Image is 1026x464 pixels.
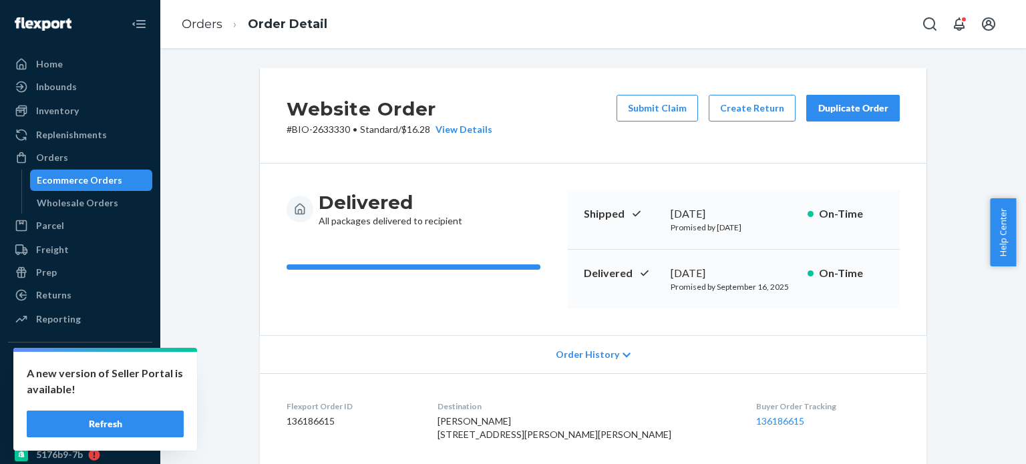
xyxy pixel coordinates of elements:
[617,95,698,122] button: Submit Claim
[27,411,184,437] button: Refresh
[37,196,118,210] div: Wholesale Orders
[36,104,79,118] div: Inventory
[171,5,338,44] ol: breadcrumbs
[8,308,152,330] a: Reporting
[36,151,68,164] div: Orders
[438,415,671,440] span: [PERSON_NAME] [STREET_ADDRESS][PERSON_NAME][PERSON_NAME]
[946,11,973,37] button: Open notifications
[15,17,71,31] img: Flexport logo
[287,123,492,136] p: # BIO-2633330 / $16.28
[287,415,416,428] dd: 136186615
[8,100,152,122] a: Inventory
[990,198,1016,266] button: Help Center
[287,95,492,123] h2: Website Order
[36,80,77,93] div: Inbounds
[8,262,152,283] a: Prep
[584,206,660,222] p: Shipped
[671,281,797,292] p: Promised by September 16, 2025
[126,11,152,37] button: Close Navigation
[806,95,900,122] button: Duplicate Order
[8,124,152,146] a: Replenishments
[756,415,804,427] a: 136186615
[671,222,797,233] p: Promised by [DATE]
[819,206,884,222] p: On-Time
[248,17,327,31] a: Order Detail
[36,243,69,256] div: Freight
[353,124,357,135] span: •
[756,401,900,412] dt: Buyer Order Tracking
[8,353,152,375] button: Integrations
[36,312,81,326] div: Reporting
[36,266,57,279] div: Prep
[319,190,462,214] h3: Delivered
[360,124,398,135] span: Standard
[319,190,462,228] div: All packages delivered to recipient
[671,206,797,222] div: [DATE]
[30,170,153,191] a: Ecommerce Orders
[8,215,152,236] a: Parcel
[8,239,152,260] a: Freight
[36,128,107,142] div: Replenishments
[8,76,152,97] a: Inbounds
[182,17,222,31] a: Orders
[37,174,122,187] div: Ecommerce Orders
[438,401,735,412] dt: Destination
[36,57,63,71] div: Home
[8,376,152,397] a: f12898-4
[916,11,943,37] button: Open Search Box
[36,288,71,302] div: Returns
[556,348,619,361] span: Order History
[287,401,416,412] dt: Flexport Order ID
[36,448,83,461] div: 5176b9-7b
[709,95,796,122] button: Create Return
[584,266,660,281] p: Delivered
[8,399,152,420] a: 6e639d-fc
[27,365,184,397] p: A new version of Seller Portal is available!
[430,123,492,136] button: View Details
[819,266,884,281] p: On-Time
[36,219,64,232] div: Parcel
[30,192,153,214] a: Wholesale Orders
[8,53,152,75] a: Home
[8,147,152,168] a: Orders
[671,266,797,281] div: [DATE]
[8,421,152,443] a: gnzsuz-v5
[818,101,888,115] div: Duplicate Order
[975,11,1002,37] button: Open account menu
[8,284,152,306] a: Returns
